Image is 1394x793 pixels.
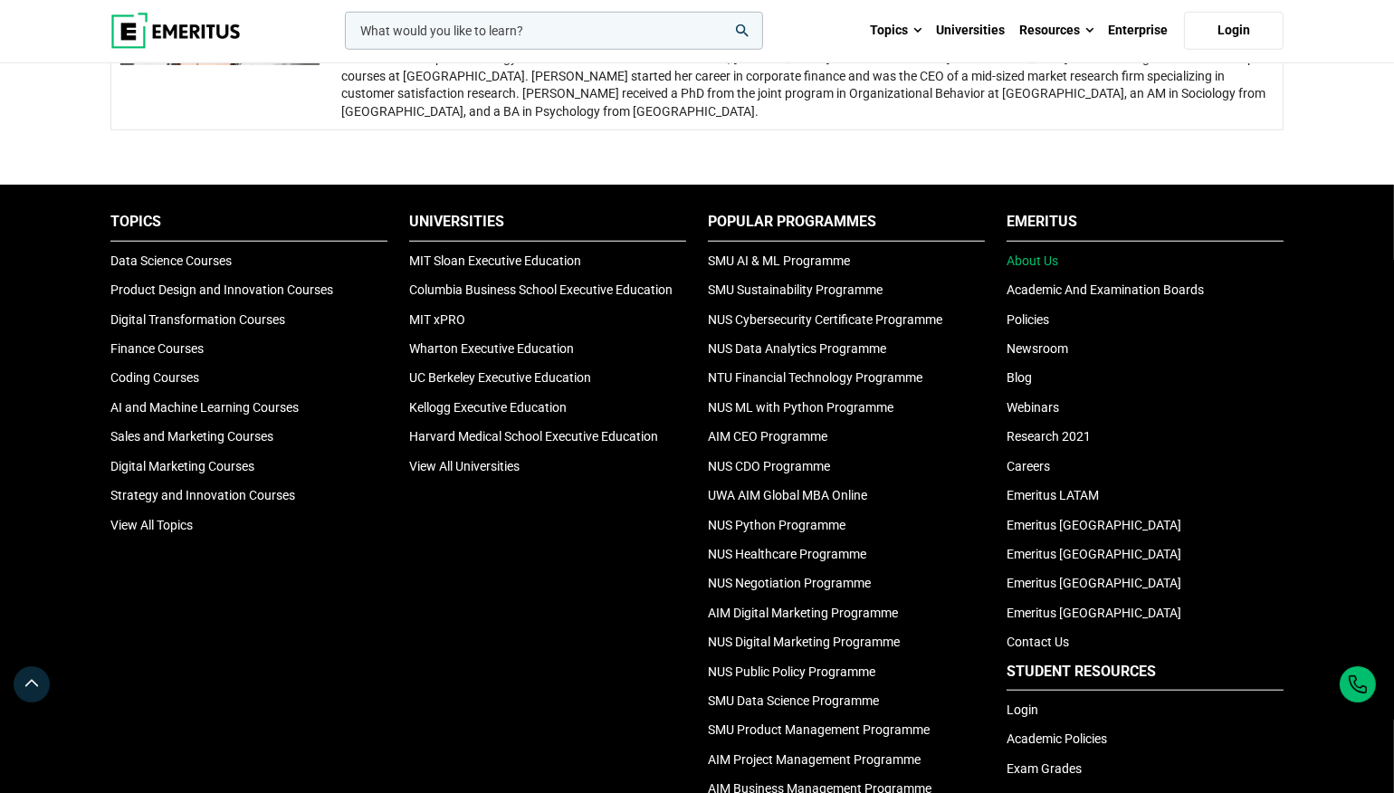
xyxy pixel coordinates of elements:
a: NTU Financial Technology Programme [708,370,922,385]
a: AIM Project Management Programme [708,752,921,767]
a: Careers [1007,459,1050,473]
input: woocommerce-product-search-field-0 [345,12,763,50]
a: NUS Cybersecurity Certificate Programme [708,312,942,327]
a: Finance Courses [110,341,204,356]
a: SMU Product Management Programme [708,722,930,737]
a: Emeritus [GEOGRAPHIC_DATA] [1007,576,1181,590]
a: Harvard Medical School Executive Education [409,429,658,444]
a: UWA AIM Global MBA Online [708,488,867,502]
a: Data Science Courses [110,253,232,268]
a: NUS Digital Marketing Programme [708,635,900,649]
a: SMU AI & ML Programme [708,253,850,268]
a: UC Berkeley Executive Education [409,370,591,385]
a: View All Universities [409,459,520,473]
a: AI and Machine Learning Courses [110,400,299,415]
a: Blog [1007,370,1032,385]
a: Emeritus [GEOGRAPHIC_DATA] [1007,606,1181,620]
a: Research 2021 [1007,429,1091,444]
a: Product Design and Innovation Courses [110,282,333,297]
a: Kellogg Executive Education [409,400,567,415]
a: About Us [1007,253,1058,268]
a: SMU Sustainability Programme [708,282,883,297]
a: AIM CEO Programme [708,429,827,444]
a: Emeritus [GEOGRAPHIC_DATA] [1007,518,1181,532]
a: NUS Python Programme [708,518,845,532]
a: View All Topics [110,518,193,532]
a: Academic And Examination Boards [1007,282,1204,297]
a: NUS CDO Programme [708,459,830,473]
a: NUS Negotiation Programme [708,576,871,590]
a: Login [1007,702,1038,717]
a: NUS Data Analytics Programme [708,341,886,356]
a: Digital Transformation Courses [110,312,285,327]
a: NUS Public Policy Programme [708,664,875,679]
a: MIT Sloan Executive Education [409,253,581,268]
a: Exam Grades [1007,761,1082,776]
a: Columbia Business School Executive Education [409,282,673,297]
a: Strategy and Innovation Courses [110,488,295,502]
a: Newsroom [1007,341,1068,356]
a: Contact Us [1007,635,1069,649]
a: Wharton Executive Education [409,341,574,356]
a: AIM Digital Marketing Programme [708,606,898,620]
a: Emeritus LATAM [1007,488,1099,502]
a: Sales and Marketing Courses [110,429,273,444]
a: NUS ML with Python Programme [708,400,893,415]
a: MIT xPRO [409,312,465,327]
a: Coding Courses [110,370,199,385]
a: Digital Marketing Courses [110,459,254,473]
a: Academic Policies [1007,731,1107,746]
a: SMU Data Science Programme [708,693,879,708]
a: Policies [1007,312,1049,327]
a: NUS Healthcare Programme [708,547,866,561]
a: Login [1184,12,1284,50]
a: Emeritus [GEOGRAPHIC_DATA] [1007,547,1181,561]
a: Webinars [1007,400,1059,415]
